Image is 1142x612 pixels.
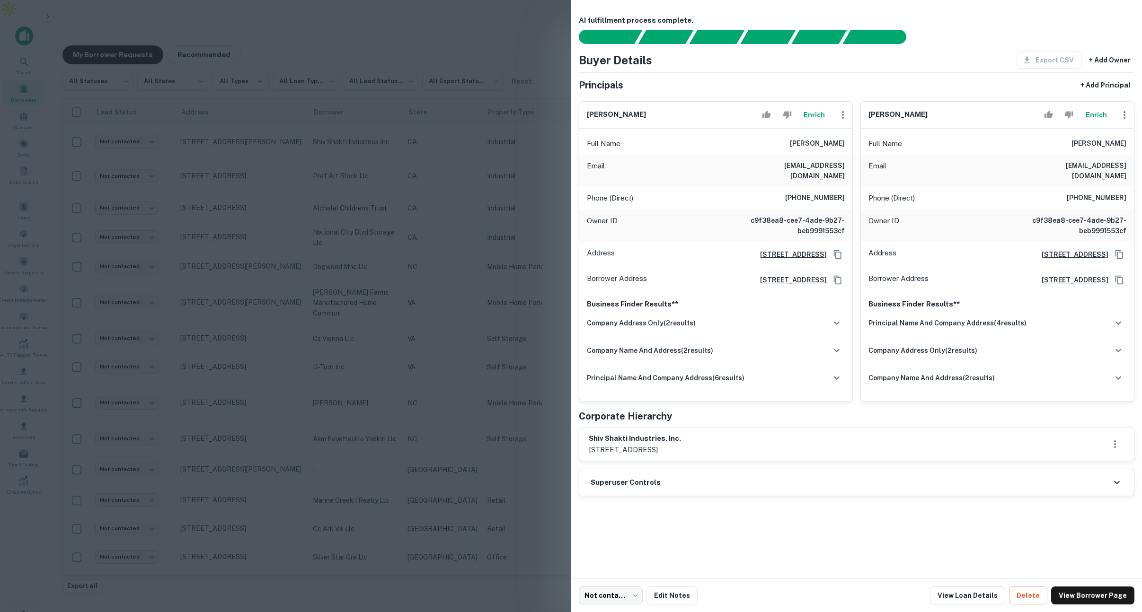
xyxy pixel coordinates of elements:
button: Copy Address [831,273,845,287]
p: Business Finder Results** [868,298,1126,310]
h6: [PERSON_NAME] [790,138,845,149]
h6: [PERSON_NAME] [587,109,646,120]
button: Accept [1040,105,1057,124]
h6: c9f38ea8-cee7-4ade-9b27-beb9991553cf [731,215,845,236]
h6: company name and address ( 2 results) [587,345,713,356]
h6: company name and address ( 2 results) [868,373,995,383]
button: Reject [1061,105,1077,124]
h6: [PERSON_NAME] [1071,138,1126,149]
h6: principal name and company address ( 6 results) [587,373,744,383]
p: Owner ID [868,215,899,236]
button: Enrich [1081,105,1111,124]
p: Business Finder Results** [587,298,845,310]
h6: [EMAIL_ADDRESS][DOMAIN_NAME] [731,160,845,181]
div: Principals found, AI now looking for contact information... [740,30,796,44]
h6: [PHONE_NUMBER] [785,192,845,204]
h6: principal name and company address ( 4 results) [868,318,1027,328]
h6: [PHONE_NUMBER] [1067,192,1126,204]
h6: company address only ( 2 results) [587,318,696,328]
button: Copy Address [1112,273,1126,287]
button: Accept [758,105,775,124]
button: Copy Address [831,247,845,262]
button: Delete [1009,586,1047,604]
div: Principals found, still searching for contact information. This may take time... [791,30,847,44]
a: [STREET_ADDRESS] [752,275,827,285]
p: [STREET_ADDRESS] [589,444,681,455]
button: Reject [779,105,796,124]
p: Email [587,160,605,181]
p: Full Name [868,138,902,149]
button: Edit Notes [646,586,698,604]
button: + Add Owner [1085,52,1134,69]
a: View Loan Details [930,586,1005,604]
p: Phone (Direct) [587,192,633,204]
h6: c9f38ea8-cee7-4ade-9b27-beb9991553cf [1013,215,1126,236]
div: Sending borrower request to AI... [567,30,638,44]
div: Not contacted [579,586,643,604]
button: Enrich [799,105,830,124]
p: Full Name [587,138,620,149]
a: [STREET_ADDRESS] [1034,249,1108,260]
button: Copy Address [1112,247,1126,262]
h6: AI fulfillment process complete. [579,15,1135,26]
a: [STREET_ADDRESS] [752,249,827,260]
a: View Borrower Page [1051,586,1134,604]
a: [STREET_ADDRESS] [1034,275,1108,285]
p: Address [587,247,615,262]
h4: Buyer Details [579,52,652,69]
button: + Add Principal [1077,77,1134,94]
h6: [EMAIL_ADDRESS][DOMAIN_NAME] [1013,160,1126,181]
p: Borrower Address [868,273,929,287]
div: AI fulfillment process complete. [843,30,918,44]
h6: shiv shakti industries, inc. [589,433,681,444]
div: Documents found, AI parsing details... [689,30,744,44]
p: Borrower Address [587,273,647,287]
p: Phone (Direct) [868,192,915,204]
h5: Corporate Hierarchy [579,409,672,423]
p: Address [868,247,896,262]
h6: company address only ( 2 results) [868,345,977,356]
p: Email [868,160,886,181]
iframe: Chat Widget [1095,536,1142,582]
h5: Principals [579,78,623,92]
div: Your request is received and processing... [638,30,693,44]
p: Owner ID [587,215,618,236]
h6: [PERSON_NAME] [868,109,928,120]
h6: Superuser Controls [591,477,661,488]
